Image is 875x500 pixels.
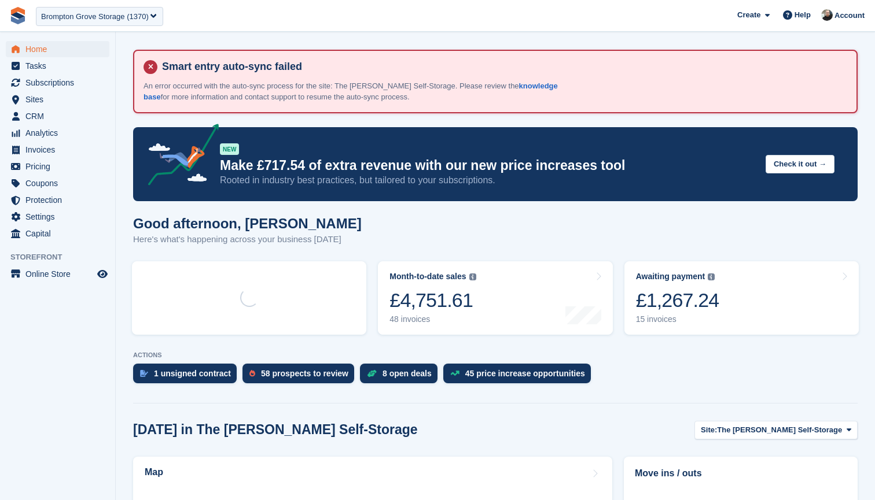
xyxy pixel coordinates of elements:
[9,7,27,24] img: stora-icon-8386f47178a22dfd0bd8f6a31ec36ba5ce8667c1dd55bd0f319d3a0aa187defe.svg
[220,157,756,174] p: Make £717.54 of extra revenue with our new price increases tool
[766,155,834,174] button: Check it out →
[636,314,719,324] div: 15 invoices
[360,364,443,389] a: 8 open deals
[6,58,109,74] a: menu
[469,273,476,280] img: icon-info-grey-7440780725fd019a000dd9b08b2336e03edf1995a4989e88bcd33f0948082b44.svg
[144,80,578,103] p: An error occurred with the auto-sync process for the site: The [PERSON_NAME] Self-Storage. Please...
[389,314,476,324] div: 48 invoices
[6,266,109,282] a: menu
[694,421,858,440] button: Site: The [PERSON_NAME] Self-Storage
[6,41,109,57] a: menu
[133,422,418,438] h2: [DATE] in The [PERSON_NAME] Self-Storage
[220,143,239,155] div: NEW
[701,424,717,436] span: Site:
[636,272,705,282] div: Awaiting payment
[717,424,842,436] span: The [PERSON_NAME] Self-Storage
[367,369,377,377] img: deal-1b604bf984904fb50ccaf53a9ad4b4a5d6e5aea283cecdc64d6e3604feb123c2.svg
[795,9,811,21] span: Help
[220,174,756,187] p: Rooted in industry best practices, but tailored to your subscriptions.
[6,125,109,141] a: menu
[41,11,149,23] div: Brompton Grove Storage (1370)
[6,75,109,91] a: menu
[6,158,109,175] a: menu
[636,288,719,312] div: £1,267.24
[133,216,362,231] h1: Good afternoon, [PERSON_NAME]
[140,370,148,377] img: contract_signature_icon-13c848040528278c33f63329250d36e43548de30e8caae1d1a13099fd9432cc5.svg
[249,370,255,377] img: prospect-51fa495bee0391a8d652442698ab0144808aea92771e9ea1ae160a38d050c398.svg
[145,467,163,477] h2: Map
[25,175,95,191] span: Coupons
[389,272,466,282] div: Month-to-date sales
[133,364,242,389] a: 1 unsigned contract
[133,233,362,246] p: Here's what's happening across your business [DATE]
[708,273,715,280] img: icon-info-grey-7440780725fd019a000dd9b08b2336e03edf1995a4989e88bcd33f0948082b44.svg
[378,261,612,335] a: Month-to-date sales £4,751.61 48 invoices
[465,369,585,378] div: 45 price increase opportunities
[25,91,95,108] span: Sites
[443,364,597,389] a: 45 price increase opportunities
[834,10,865,21] span: Account
[154,369,231,378] div: 1 unsigned contract
[6,142,109,158] a: menu
[25,58,95,74] span: Tasks
[25,266,95,282] span: Online Store
[6,108,109,124] a: menu
[25,158,95,175] span: Pricing
[25,41,95,57] span: Home
[383,369,432,378] div: 8 open deals
[6,225,109,242] a: menu
[133,351,858,359] p: ACTIONS
[25,192,95,208] span: Protection
[624,261,859,335] a: Awaiting payment £1,267.24 15 invoices
[95,267,109,281] a: Preview store
[450,371,459,376] img: price_increase_opportunities-93ffe204e8149a01c8c9dc8f82e8f89637d9d84a8eef4429ea346261dce0b2c0.svg
[6,175,109,191] a: menu
[25,108,95,124] span: CRM
[10,251,115,263] span: Storefront
[25,125,95,141] span: Analytics
[157,60,847,73] h4: Smart entry auto-sync failed
[242,364,360,389] a: 58 prospects to review
[6,209,109,225] a: menu
[6,91,109,108] a: menu
[138,124,219,190] img: price-adjustments-announcement-icon-8257ccfd72463d97f412b2fc003d46551f7dbcb40ab6d574587a9cd5c0d94...
[25,225,95,242] span: Capital
[25,75,95,91] span: Subscriptions
[737,9,760,21] span: Create
[821,9,833,21] img: Tom Huddleston
[25,142,95,158] span: Invoices
[389,288,476,312] div: £4,751.61
[25,209,95,225] span: Settings
[635,466,847,480] h2: Move ins / outs
[261,369,348,378] div: 58 prospects to review
[6,192,109,208] a: menu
